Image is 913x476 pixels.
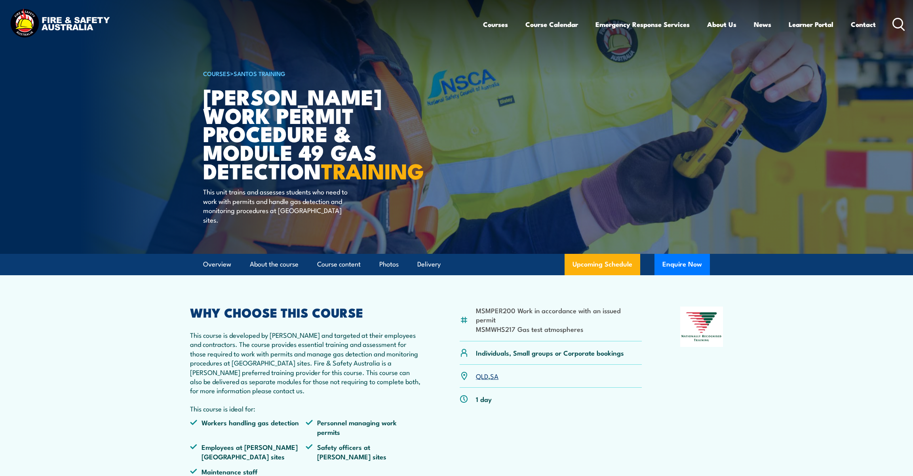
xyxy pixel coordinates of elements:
[476,348,624,357] p: Individuals, Small groups or Corporate bookings
[190,404,421,413] p: This course is ideal for:
[190,467,306,476] li: Maintenance staff
[306,418,421,436] li: Personnel managing work permits
[525,14,578,35] a: Course Calendar
[490,371,498,381] a: SA
[565,254,640,275] a: Upcoming Schedule
[789,14,833,35] a: Learner Portal
[654,254,710,275] button: Enquire Now
[234,69,285,78] a: Santos Training
[250,254,299,275] a: About the course
[379,254,399,275] a: Photos
[203,69,230,78] a: COURSES
[190,442,306,461] li: Employees at [PERSON_NAME][GEOGRAPHIC_DATA] sites
[476,371,498,381] p: ,
[190,330,421,395] p: This course is developed by [PERSON_NAME] and targeted at their employees and contractors. The co...
[203,87,399,180] h1: [PERSON_NAME] Work Permit Procedure & Module 49 Gas Detection
[476,394,492,404] p: 1 day
[321,154,424,187] strong: TRAINING
[306,442,421,461] li: Safety officers at [PERSON_NAME] sites
[203,69,399,78] h6: >
[851,14,876,35] a: Contact
[483,14,508,35] a: Courses
[476,306,642,324] li: MSMPER200 Work in accordance with an issued permit
[476,324,642,333] li: MSMWHS217 Gas test atmospheres
[595,14,690,35] a: Emergency Response Services
[190,307,421,318] h2: WHY CHOOSE THIS COURSE
[754,14,771,35] a: News
[203,187,348,224] p: This unit trains and assesses students who need to work with permits and handle gas detection and...
[476,371,488,381] a: QLD
[707,14,736,35] a: About Us
[203,254,231,275] a: Overview
[680,307,723,347] img: Nationally Recognised Training logo.
[190,418,306,436] li: Workers handling gas detection
[417,254,441,275] a: Delivery
[317,254,361,275] a: Course content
